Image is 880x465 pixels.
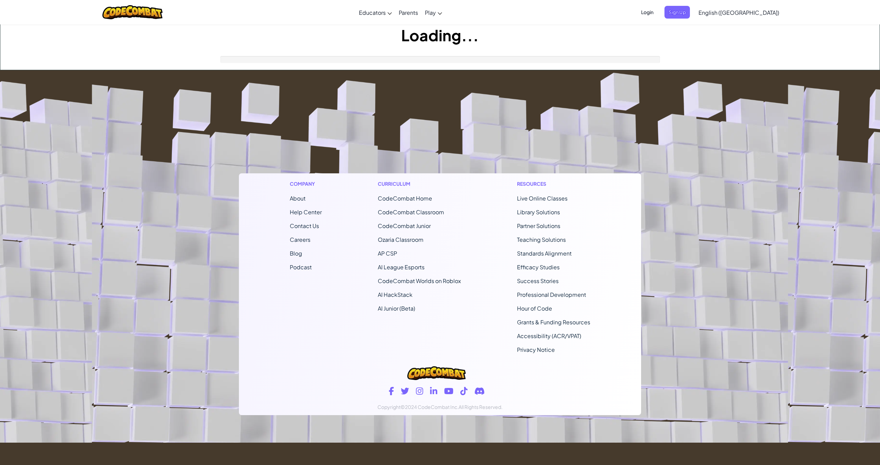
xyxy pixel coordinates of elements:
a: CodeCombat Classroom [378,208,444,216]
span: CodeCombat Home [378,195,432,202]
a: Hour of Code [517,305,552,312]
span: Copyright [377,404,400,410]
h1: Curriculum [378,180,461,187]
a: Privacy Notice [517,346,555,353]
img: CodeCombat logo [407,366,466,380]
a: Accessibility (ACR/VPAT) [517,332,581,339]
a: AI League Esports [378,263,425,271]
span: Play [425,9,436,16]
a: Partner Solutions [517,222,560,229]
a: Podcast [290,263,312,271]
a: Help Center [290,208,322,216]
a: Grants & Funding Resources [517,318,590,326]
a: Professional Development [517,291,586,298]
a: Teaching Solutions [517,236,566,243]
h1: Resources [517,180,590,187]
a: Success Stories [517,277,559,284]
a: AP CSP [378,250,397,257]
a: Blog [290,250,302,257]
h1: Loading... [0,24,880,46]
a: Ozaria Classroom [378,236,423,243]
a: Careers [290,236,310,243]
a: Educators [355,3,395,22]
a: Parents [395,3,421,22]
a: Library Solutions [517,208,560,216]
a: CodeCombat Junior [378,222,431,229]
a: Standards Alignment [517,250,572,257]
a: Live Online Classes [517,195,568,202]
a: English ([GEOGRAPHIC_DATA]) [695,3,783,22]
button: Sign Up [664,6,690,19]
span: Contact Us [290,222,319,229]
a: AI Junior (Beta) [378,305,415,312]
a: CodeCombat Worlds on Roblox [378,277,461,284]
button: Login [637,6,658,19]
a: Play [421,3,445,22]
h1: Company [290,180,322,187]
img: CodeCombat logo [102,5,163,19]
span: All Rights Reserved. [459,404,503,410]
span: ©2024 CodeCombat Inc. [400,404,459,410]
span: English ([GEOGRAPHIC_DATA]) [698,9,779,16]
a: AI HackStack [378,291,412,298]
a: About [290,195,306,202]
a: Efficacy Studies [517,263,560,271]
span: Educators [359,9,386,16]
